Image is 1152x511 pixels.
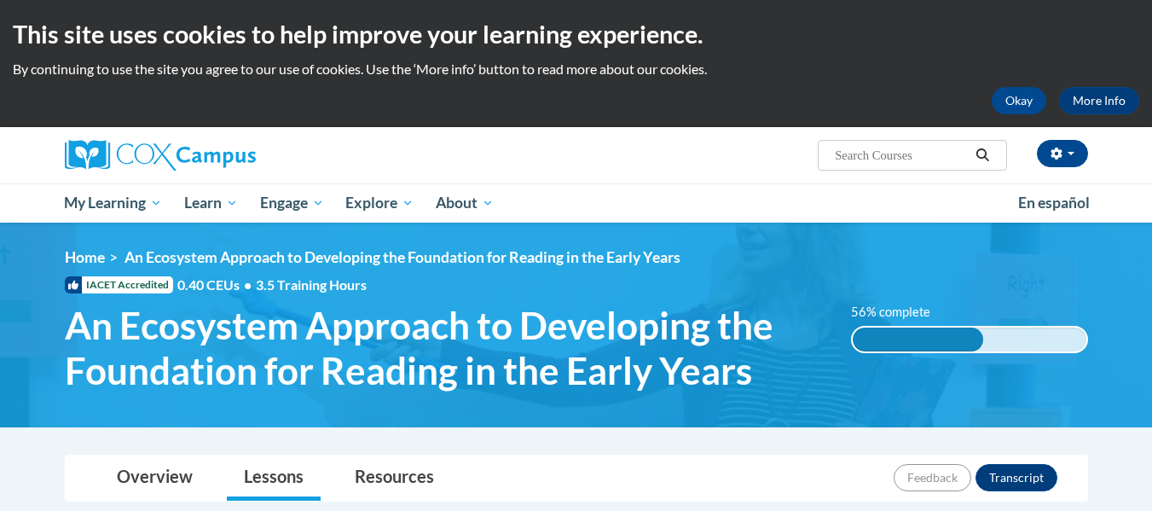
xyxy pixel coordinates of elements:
[334,183,425,223] a: Explore
[13,60,1139,78] p: By continuing to use the site you agree to our use of cookies. Use the ‘More info’ button to read...
[992,87,1046,114] button: Okay
[54,183,174,223] a: My Learning
[1037,140,1088,167] button: Account Settings
[260,193,324,213] span: Engage
[100,456,210,501] a: Overview
[65,140,256,171] img: Cox Campus
[1059,87,1139,114] a: More Info
[227,456,321,501] a: Lessons
[894,464,971,491] button: Feedback
[64,193,162,213] span: My Learning
[249,183,335,223] a: Engage
[853,328,983,351] div: 56% complete
[970,145,995,165] button: Search
[436,193,494,213] span: About
[256,276,367,293] span: 3.5 Training Hours
[124,248,680,266] span: An Ecosystem Approach to Developing the Foundation for Reading in the Early Years
[833,145,970,165] input: Search Courses
[39,183,1114,223] div: Main menu
[345,193,414,213] span: Explore
[338,456,451,501] a: Resources
[65,140,389,171] a: Cox Campus
[173,183,249,223] a: Learn
[177,276,256,294] span: 0.40 CEUs
[65,276,173,293] span: IACET Accredited
[13,17,1139,51] h2: This site uses cookies to help improve your learning experience.
[1018,194,1090,212] span: En español
[851,303,949,322] label: 56% complete
[184,193,238,213] span: Learn
[65,303,826,393] span: An Ecosystem Approach to Developing the Foundation for Reading in the Early Years
[1007,185,1101,221] a: En español
[65,248,105,266] a: Home
[425,183,505,223] a: About
[975,464,1057,491] button: Transcript
[244,276,252,293] span: •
